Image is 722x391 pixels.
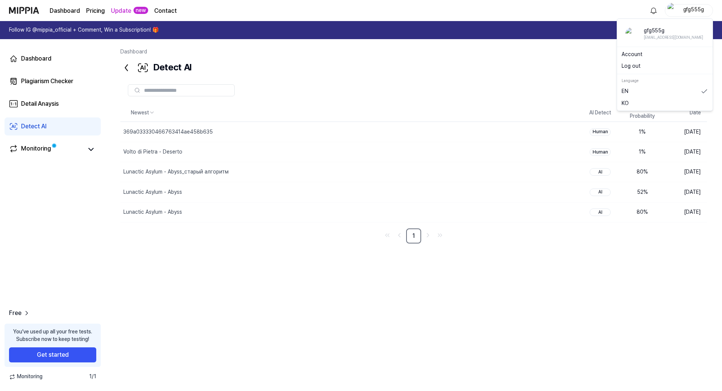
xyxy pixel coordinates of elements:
[622,100,708,107] a: KO
[617,18,713,111] div: profilegfg555g
[89,373,96,380] span: 1 / 1
[590,128,611,136] div: Human
[590,148,611,156] div: Human
[9,347,96,362] button: Get started
[123,208,182,216] div: Lunactic Asylum - Abyss
[123,189,182,196] div: Lunactic Asylum - Abyss
[154,6,177,15] a: Contact
[627,168,657,176] div: 80 %
[120,59,191,77] div: Detect AI
[13,328,92,343] div: You’ve used up all your free tests. Subscribe now to keep testing!
[622,62,708,70] button: Log out
[435,230,445,240] a: Go to last page
[667,3,676,18] img: profile
[9,144,83,155] a: Monitoring
[590,168,611,176] div: AI
[123,148,182,156] div: Volto di Pietra - Deserto
[133,7,148,14] div: new
[679,6,708,14] div: gfg555g
[663,202,707,222] td: [DATE]
[622,88,708,95] a: EN
[120,49,147,55] a: Dashboard
[21,99,59,108] div: Detail Anaysis
[627,148,657,156] div: 1 %
[625,27,637,40] img: profile
[644,27,703,35] div: gfg555g
[663,104,707,122] th: Date
[21,77,73,86] div: Plagiarism Checker
[621,104,663,122] th: AI Probability
[382,230,393,240] a: Go to first page
[590,189,611,196] div: AI
[50,6,80,15] a: Dashboard
[622,51,708,58] a: Account
[5,50,101,68] a: Dashboard
[649,6,658,15] img: 알림
[663,122,707,142] td: [DATE]
[590,208,611,216] div: AI
[9,373,42,380] span: Monitoring
[627,189,657,196] div: 52 %
[5,95,101,113] a: Detail Anaysis
[663,142,707,162] td: [DATE]
[9,26,159,34] h1: Follow IG @mippia_official + Comment, Win a Subscription! 🎁
[665,4,713,17] button: profilegfg555g
[627,208,657,216] div: 80 %
[9,309,30,318] a: Free
[5,117,101,135] a: Detect AI
[579,104,621,122] th: AI Detect
[21,122,47,131] div: Detect AI
[111,6,131,15] a: Update
[86,6,105,15] a: Pricing
[394,230,405,240] a: Go to previous page
[9,309,21,318] span: Free
[663,182,707,202] td: [DATE]
[5,72,101,90] a: Plagiarism Checker
[423,230,433,240] a: Go to next page
[21,144,51,155] div: Monitoring
[406,228,421,243] a: 1
[663,162,707,182] td: [DATE]
[21,54,52,63] div: Dashboard
[120,228,707,243] nav: pagination
[123,168,229,176] div: Lunactic Asylum - Abyss_старый алгоритм
[627,128,657,136] div: 1 %
[644,35,703,40] div: [EMAIL_ADDRESS][DOMAIN_NAME]
[123,128,213,136] div: 369a033330466763414ae458b635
